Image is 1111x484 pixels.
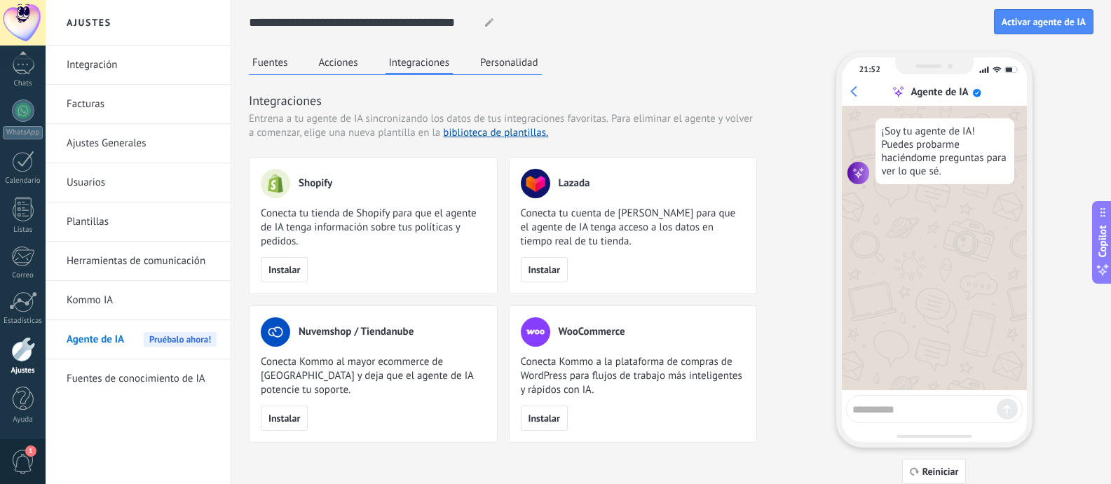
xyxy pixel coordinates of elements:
div: Estadísticas [3,317,43,326]
span: 1 [25,445,36,457]
button: Instalar [261,257,308,282]
div: 21:52 [859,64,880,75]
img: agent icon [847,162,870,184]
li: Usuarios [46,163,231,202]
span: Pruébalo ahora! [144,332,217,347]
span: Instalar [268,265,300,275]
li: Herramientas de comunicación [46,242,231,281]
button: Instalar [521,257,568,282]
div: Calendario [3,177,43,186]
span: Entrena a tu agente de IA sincronizando los datos de tus integraciones favoritas. [249,112,608,126]
span: Conecta tu cuenta de [PERSON_NAME] para que el agente de IA tenga acceso a los datos en tiempo re... [521,207,746,249]
button: Instalar [261,406,308,431]
a: Ajustes Generales [67,124,217,163]
span: Instalar [529,413,560,423]
span: Conecta tu tienda de Shopify para que el agente de IA tenga información sobre tus políticas y ped... [261,207,486,249]
span: Shopify [299,177,332,191]
span: Lazada [559,177,590,191]
a: Usuarios [67,163,217,202]
li: Facturas [46,85,231,124]
span: Instalar [529,265,560,275]
div: Correo [3,271,43,280]
button: Personalidad [477,52,542,73]
a: Kommo IA [67,281,217,320]
span: Instalar [268,413,300,423]
button: Instalar [521,406,568,431]
a: Agente de IAPruébalo ahora! [67,320,217,359]
div: Chats [3,79,43,88]
li: Integración [46,46,231,85]
span: Activar agente de IA [1002,17,1086,27]
li: Plantillas [46,202,231,242]
button: Reiniciar [902,459,967,484]
li: Fuentes de conocimiento de IA [46,359,231,398]
div: WhatsApp [3,126,43,139]
li: Agente de IA [46,320,231,359]
div: Ajustes [3,366,43,375]
div: Ayuda [3,415,43,424]
span: WooCommerce [559,325,625,339]
div: Agente de IA [911,85,968,99]
button: Activar agente de IA [994,9,1093,34]
li: Kommo IA [46,281,231,320]
button: Fuentes [249,52,292,73]
span: Para eliminar el agente y volver a comenzar, elige una nueva plantilla en la [249,112,753,139]
a: Integración [67,46,217,85]
div: ¡Soy tu agente de IA! Puedes probarme haciéndome preguntas para ver lo que sé. [875,118,1014,184]
button: Acciones [315,52,362,73]
a: Fuentes de conocimiento de IA [67,359,217,399]
span: Copilot [1096,225,1110,257]
button: Integraciones [386,52,454,75]
a: Facturas [67,85,217,124]
span: Agente de IA [67,320,124,359]
span: Reiniciar [922,466,959,476]
span: Conecta Kommo al mayor ecommerce de [GEOGRAPHIC_DATA] y deja que el agente de IA potencie tu sopo... [261,355,486,397]
a: Plantillas [67,202,217,242]
a: Herramientas de comunicación [67,242,217,281]
h3: Integraciones [249,92,757,109]
li: Ajustes Generales [46,124,231,163]
div: Listas [3,226,43,235]
a: biblioteca de plantillas. [443,126,548,139]
span: Conecta Kommo a la plataforma de compras de WordPress para flujos de trabajo más inteligentes y r... [521,355,746,397]
span: Nuvemshop / Tiendanube [299,325,414,339]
